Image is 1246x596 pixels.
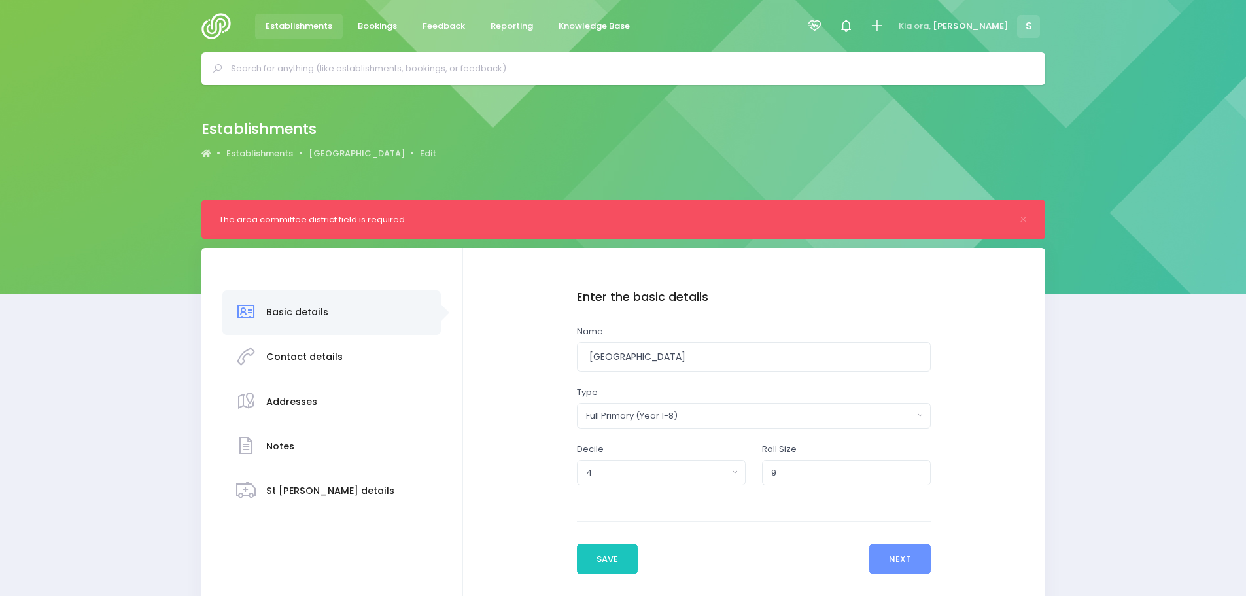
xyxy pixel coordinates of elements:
h2: Establishments [201,120,426,138]
button: Next [869,544,931,575]
span: [PERSON_NAME] [933,20,1009,33]
span: Knowledge Base [559,20,630,33]
h3: Addresses [266,396,317,408]
h3: St [PERSON_NAME] details [266,485,394,497]
a: Feedback [412,14,476,39]
h3: Contact details [266,351,343,362]
img: Logo [201,13,239,39]
span: Establishments [266,20,332,33]
a: Reporting [480,14,544,39]
a: Knowledge Base [548,14,641,39]
label: Decile [577,443,604,456]
span: Bookings [358,20,397,33]
button: 4 [577,460,746,485]
a: Establishments [226,147,293,160]
label: Type [577,386,598,399]
input: Search for anything (like establishments, bookings, or feedback) [231,59,1027,79]
div: 4 [586,466,729,480]
label: Name [577,325,603,338]
a: Establishments [255,14,343,39]
label: Roll Size [762,443,797,456]
h4: Enter the basic details [577,290,931,304]
a: [GEOGRAPHIC_DATA] [309,147,405,160]
span: Kia ora, [899,20,931,33]
h3: Basic details [266,307,328,318]
a: Bookings [347,14,408,39]
span: S [1017,15,1040,38]
button: Save [577,544,638,575]
a: Edit [420,147,436,160]
span: Feedback [423,20,465,33]
div: The area committee district field is required. [219,213,1011,226]
button: Close [1019,215,1028,224]
button: Full Primary (Year 1-8) [577,403,931,428]
span: Reporting [491,20,533,33]
h3: Notes [266,441,294,452]
div: Full Primary (Year 1-8) [586,410,914,423]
